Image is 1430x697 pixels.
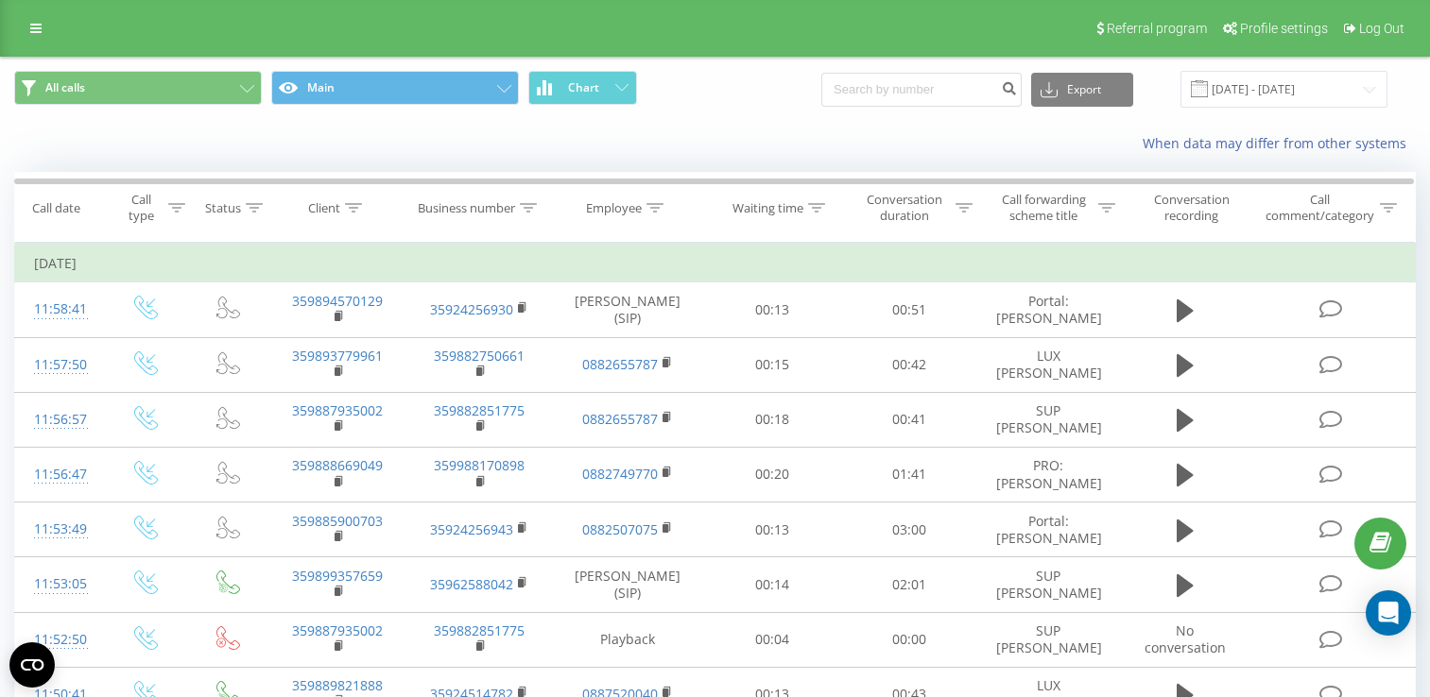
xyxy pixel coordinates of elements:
[840,392,977,447] td: 00:41
[292,347,383,365] a: 359893779961
[34,511,83,548] div: 11:53:49
[119,192,164,224] div: Call type
[840,612,977,667] td: 00:00
[434,401,525,419] a: 359882851775
[821,73,1022,107] input: Search by number
[994,192,1094,224] div: Call forwarding scheme title
[292,567,383,585] a: 359899357659
[704,612,841,667] td: 00:04
[528,71,637,105] button: Chart
[430,520,513,538] a: 35924256943
[977,612,1119,667] td: SUP [PERSON_NAME]
[15,245,1416,282] td: [DATE]
[32,200,80,216] div: Call date
[704,392,841,447] td: 00:18
[977,337,1119,392] td: LUX [PERSON_NAME]
[977,282,1119,337] td: Portal: [PERSON_NAME]
[205,200,241,216] div: Status
[704,502,841,557] td: 00:13
[551,282,704,337] td: [PERSON_NAME] (SIP)
[977,557,1119,612] td: SUP [PERSON_NAME]
[704,337,841,392] td: 00:15
[977,447,1119,501] td: PRO: [PERSON_NAME]
[977,502,1119,557] td: Portal: [PERSON_NAME]
[586,200,642,216] div: Employee
[9,642,55,688] button: Open CMP widget
[45,80,85,95] span: All calls
[551,612,704,667] td: Playback
[704,282,841,337] td: 00:13
[34,621,83,658] div: 11:52:50
[34,456,83,493] div: 11:56:47
[292,676,383,694] a: 359889821888
[568,81,599,94] span: Chart
[840,337,977,392] td: 00:42
[271,71,519,105] button: Main
[977,392,1119,447] td: SUP [PERSON_NAME]
[840,502,977,557] td: 03:00
[582,410,658,428] a: 0882655787
[582,520,658,538] a: 0882507075
[1143,134,1416,152] a: When data may differ from other systems
[14,71,262,105] button: All calls
[1137,192,1247,224] div: Conversation recording
[1145,621,1226,656] span: No conversation
[292,401,383,419] a: 359887935002
[34,566,83,603] div: 11:53:05
[582,355,658,373] a: 0882655787
[1366,590,1411,636] div: Open Intercom Messenger
[857,192,951,224] div: Conversation duration
[1107,21,1207,36] span: Referral program
[1265,192,1375,224] div: Call comment/category
[840,447,977,501] td: 01:41
[434,456,525,474] a: 359988170898
[704,447,841,501] td: 00:20
[582,465,658,483] a: 0882749770
[292,292,383,310] a: 359894570129
[434,621,525,639] a: 359882851775
[292,621,383,639] a: 359887935002
[292,512,383,530] a: 359885900703
[308,200,340,216] div: Client
[34,347,83,383] div: 11:57:50
[34,401,83,438] div: 11:56:57
[840,557,977,612] td: 02:01
[434,347,525,365] a: 359882750661
[430,575,513,593] a: 35962588042
[840,282,977,337] td: 00:51
[732,200,803,216] div: Waiting time
[1359,21,1404,36] span: Log Out
[34,291,83,328] div: 11:58:41
[704,557,841,612] td: 00:14
[1240,21,1328,36] span: Profile settings
[418,200,515,216] div: Business number
[1031,73,1133,107] button: Export
[292,456,383,474] a: 359888669049
[551,557,704,612] td: [PERSON_NAME] (SIP)
[430,300,513,318] a: 35924256930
